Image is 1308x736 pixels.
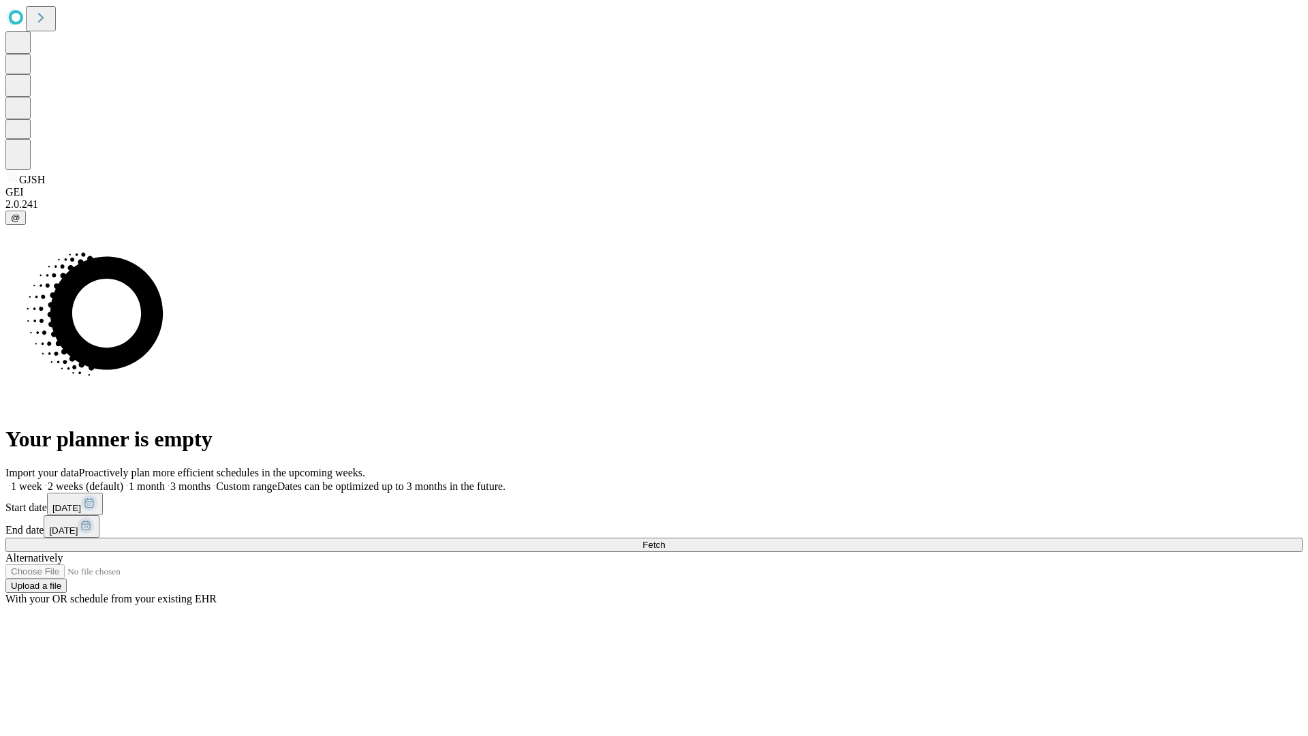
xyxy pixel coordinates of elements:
span: Alternatively [5,552,63,564]
div: 2.0.241 [5,198,1303,211]
span: @ [11,213,20,223]
div: Start date [5,493,1303,515]
button: [DATE] [47,493,103,515]
div: End date [5,515,1303,538]
button: [DATE] [44,515,99,538]
span: With your OR schedule from your existing EHR [5,593,217,604]
div: GEI [5,186,1303,198]
span: [DATE] [49,525,78,536]
button: Fetch [5,538,1303,552]
span: 1 month [129,480,165,492]
span: Dates can be optimized up to 3 months in the future. [277,480,505,492]
span: [DATE] [52,503,81,513]
span: 1 week [11,480,42,492]
span: 2 weeks (default) [48,480,123,492]
span: Proactively plan more efficient schedules in the upcoming weeks. [79,467,365,478]
span: Fetch [642,540,665,550]
span: Import your data [5,467,79,478]
button: Upload a file [5,579,67,593]
span: GJSH [19,174,45,185]
h1: Your planner is empty [5,427,1303,452]
button: @ [5,211,26,225]
span: Custom range [216,480,277,492]
span: 3 months [170,480,211,492]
